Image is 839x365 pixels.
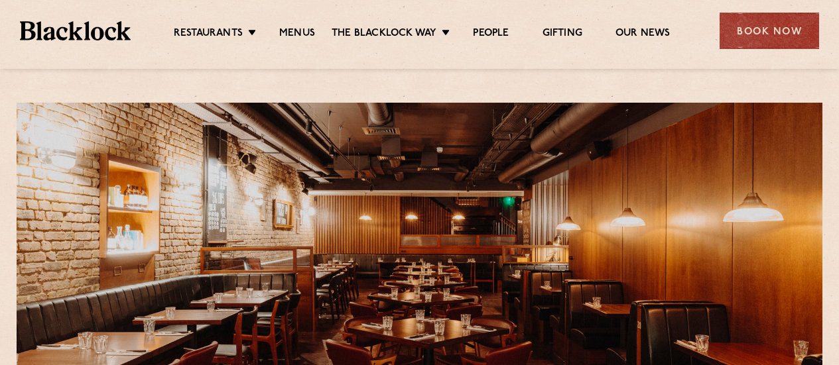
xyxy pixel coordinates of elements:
[543,27,582,42] a: Gifting
[20,21,131,40] img: BL_Textured_Logo-footer-cropped.svg
[615,27,671,42] a: Our News
[279,27,315,42] a: Menus
[332,27,436,42] a: The Blacklock Way
[174,27,243,42] a: Restaurants
[720,13,819,49] div: Book Now
[473,27,509,42] a: People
